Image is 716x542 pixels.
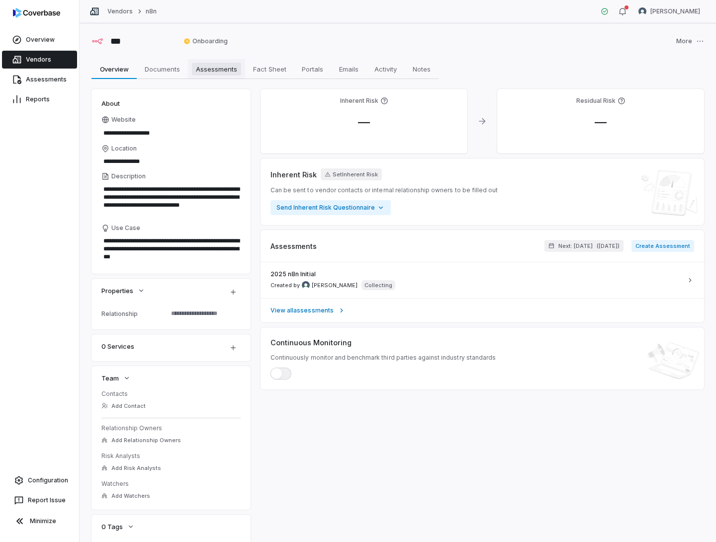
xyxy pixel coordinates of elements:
[183,37,228,45] span: Onboarding
[270,281,358,289] span: Created by
[146,7,157,15] a: n8n
[101,310,167,317] div: Relationship
[101,480,241,488] dt: Watchers
[298,63,327,76] span: Portals
[101,374,119,383] span: Team
[98,282,148,300] button: Properties
[270,169,317,180] span: Inherent Risk
[312,282,358,289] span: [PERSON_NAME]
[101,155,241,168] input: Location
[111,116,136,124] span: Website
[107,7,133,15] a: Vendors
[141,63,184,76] span: Documents
[2,51,77,69] a: Vendors
[101,522,123,531] span: 0 Tags
[101,182,241,220] textarea: Description
[673,31,707,52] button: More
[2,31,77,49] a: Overview
[302,281,310,289] img: Hammed Bakare avatar
[270,354,496,362] span: Continuously monitor and benchmark third parties against industry standards
[111,172,146,180] span: Description
[270,186,498,194] span: Can be sent to vendor contacts or internal relationship owners to be filled out
[587,115,615,129] span: —
[409,63,435,76] span: Notes
[98,397,149,415] button: Add Contact
[101,286,133,295] span: Properties
[650,7,700,15] span: [PERSON_NAME]
[111,492,150,500] span: Add Watchers
[111,437,181,444] span: Add Relationship Owners
[2,71,77,88] a: Assessments
[98,518,138,536] button: 0 Tags
[631,240,694,252] button: Create Assessment
[370,63,401,76] span: Activity
[111,145,137,153] span: Location
[111,465,161,472] span: Add Risk Analysts
[101,424,241,432] dt: Relationship Owners
[2,90,77,108] a: Reports
[249,63,290,76] span: Fact Sheet
[576,97,616,105] h4: Residual Risk
[101,390,241,398] dt: Contacts
[192,63,241,76] span: Assessments
[364,281,392,289] p: Collecting
[4,511,75,531] button: Minimize
[111,224,140,232] span: Use Case
[544,240,624,252] button: Next: [DATE]([DATE])
[340,97,378,105] h4: Inherent Risk
[270,270,316,278] span: 2025 n8n Initial
[350,115,378,129] span: —
[261,298,704,322] a: View allassessments
[632,4,706,19] button: Daniel Aranibar avatar[PERSON_NAME]
[261,262,704,298] a: 2025 n8n InitialCreated by Hammed Bakare avatar[PERSON_NAME]Collecting
[270,200,391,215] button: Send Inherent Risk Questionnaire
[101,126,224,140] input: Website
[4,471,75,489] a: Configuration
[638,7,646,15] img: Daniel Aranibar avatar
[98,369,134,387] button: Team
[101,234,241,264] textarea: Use Case
[4,491,75,509] button: Report Issue
[558,242,593,250] span: Next: [DATE]
[335,63,362,76] span: Emails
[101,99,120,108] span: About
[13,8,60,18] img: logo-D7KZi-bG.svg
[270,307,334,314] span: View all assessments
[270,337,352,348] span: Continuous Monitoring
[597,242,620,250] span: ( [DATE] )
[101,452,241,460] dt: Risk Analysts
[96,63,133,76] span: Overview
[321,168,382,180] button: SetInherent Risk
[270,241,317,251] span: Assessments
